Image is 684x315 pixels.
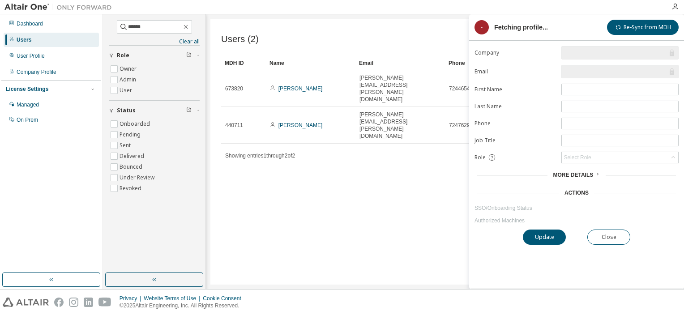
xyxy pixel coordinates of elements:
[278,85,323,92] a: [PERSON_NAME]
[359,56,441,70] div: Email
[17,20,43,27] div: Dashboard
[120,151,146,162] label: Delivered
[144,295,203,302] div: Website Terms of Use
[17,52,45,60] div: User Profile
[186,52,192,59] span: Clear filter
[475,204,679,212] a: SSO/Onboarding Status
[6,85,48,93] div: License Settings
[564,154,591,161] div: Select Role
[3,298,49,307] img: altair_logo.svg
[221,34,259,44] span: Users (2)
[117,107,136,114] span: Status
[475,120,556,127] label: Phone
[607,20,679,35] button: Re-Sync from MDH
[203,295,246,302] div: Cookie Consent
[120,295,144,302] div: Privacy
[120,119,152,129] label: Onboarded
[4,3,116,12] img: Altair One
[475,137,556,144] label: Job Title
[494,24,548,31] div: Fetching profile...
[278,122,323,128] a: [PERSON_NAME]
[54,298,64,307] img: facebook.svg
[120,140,133,151] label: Sent
[553,172,593,178] span: More Details
[475,68,556,75] label: Email
[117,52,129,59] span: Role
[475,217,679,224] a: Authorized Machines
[17,68,56,76] div: Company Profile
[120,172,156,183] label: Under Review
[109,101,200,120] button: Status
[109,46,200,65] button: Role
[475,154,486,161] span: Role
[186,107,192,114] span: Clear filter
[475,20,489,34] div: -
[475,103,556,110] label: Last Name
[120,302,247,310] p: © 2025 Altair Engineering, Inc. All Rights Reserved.
[359,74,441,103] span: [PERSON_NAME][EMAIL_ADDRESS][PERSON_NAME][DOMAIN_NAME]
[17,101,39,108] div: Managed
[523,230,566,245] button: Update
[359,111,441,140] span: [PERSON_NAME][EMAIL_ADDRESS][PERSON_NAME][DOMAIN_NAME]
[109,38,200,45] a: Clear all
[120,183,143,194] label: Revoked
[587,230,630,245] button: Close
[269,56,352,70] div: Name
[562,152,678,163] div: Select Role
[225,56,262,70] div: MDH ID
[120,162,144,172] label: Bounced
[17,116,38,123] div: On Prem
[120,129,142,140] label: Pending
[225,122,243,129] span: 440711
[225,85,243,92] span: 673820
[98,298,111,307] img: youtube.svg
[449,122,479,129] span: 7247629792
[84,298,93,307] img: linkedin.svg
[449,56,531,70] div: Phone
[120,64,138,74] label: Owner
[120,74,138,85] label: Admin
[69,298,78,307] img: instagram.svg
[17,36,31,43] div: Users
[564,189,589,196] div: Actions
[120,85,134,96] label: User
[449,85,479,92] span: 7244654862
[475,86,556,93] label: First Name
[225,153,295,159] span: Showing entries 1 through 2 of 2
[475,49,556,56] label: Company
